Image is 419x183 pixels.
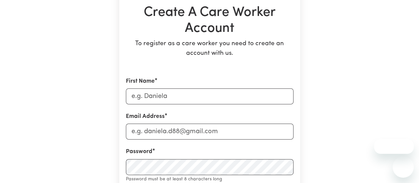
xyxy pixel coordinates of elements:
[126,77,155,86] label: First Name
[126,112,165,121] label: Email Address
[126,39,293,58] p: To register as a care worker you need to create an account with us.
[374,139,414,154] iframe: Message from company
[393,156,414,178] iframe: Button to launch messaging window
[126,124,293,139] input: e.g. daniela.d88@gmail.com
[126,147,152,156] label: Password
[126,177,222,182] small: Password must be at least 8 characters long
[126,88,293,104] input: e.g. Daniela
[126,5,293,37] h1: Create A Care Worker Account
